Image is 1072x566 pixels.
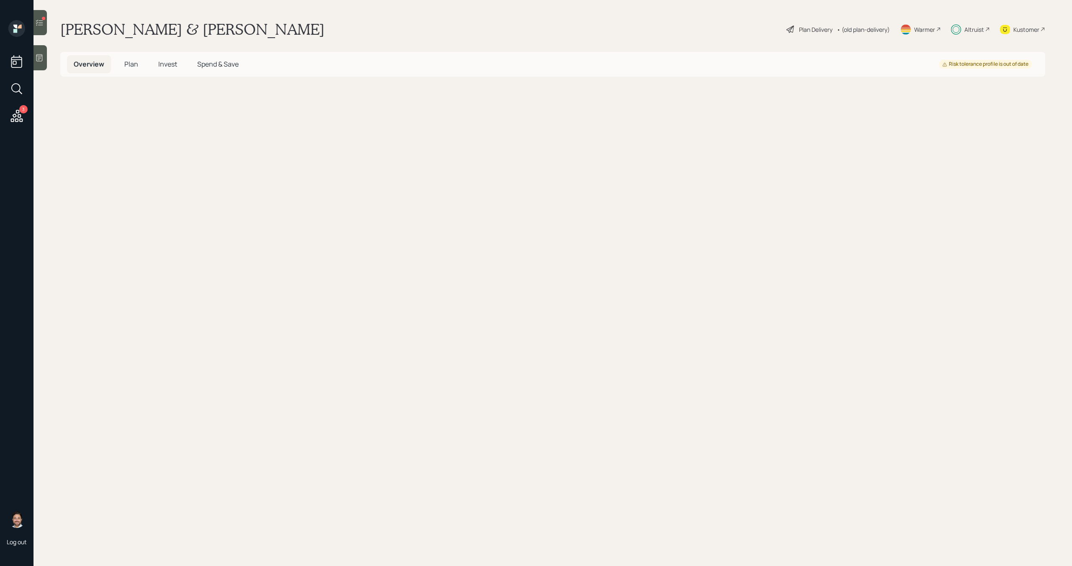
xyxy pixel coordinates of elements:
div: • (old plan-delivery) [837,25,890,34]
div: Log out [7,538,27,546]
span: Plan [124,59,138,69]
span: Overview [74,59,104,69]
div: Risk tolerance profile is out of date [942,61,1028,68]
img: michael-russo-headshot.png [8,511,25,528]
div: Kustomer [1013,25,1039,34]
div: 3 [19,105,28,113]
div: Plan Delivery [799,25,832,34]
div: Altruist [964,25,984,34]
h1: [PERSON_NAME] & [PERSON_NAME] [60,20,325,39]
div: Warmer [914,25,935,34]
span: Invest [158,59,177,69]
span: Spend & Save [197,59,239,69]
